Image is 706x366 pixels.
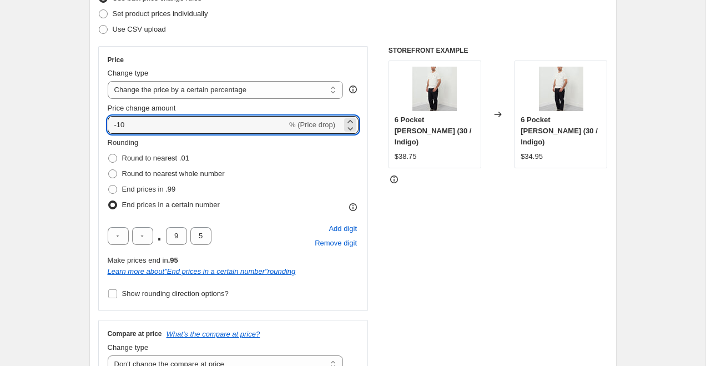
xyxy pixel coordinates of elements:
[329,223,357,234] span: Add digit
[167,330,260,338] button: What's the compare at price?
[168,256,178,264] b: .95
[108,116,287,134] input: -15
[315,238,357,249] span: Remove digit
[289,121,335,129] span: % (Price drop)
[113,9,208,18] span: Set product prices individually
[122,185,176,193] span: End prices in .99
[190,227,211,245] input: ﹡
[108,267,296,275] a: Learn more about"End prices in a certain number"rounding
[412,67,457,111] img: 2015-04-03_Jake_Look_08_32020_18028_80x.jpg
[108,138,139,147] span: Rounding
[108,343,149,352] span: Change type
[521,151,543,162] div: $34.95
[108,56,124,64] h3: Price
[521,116,598,146] span: 6 Pocket [PERSON_NAME] (30 / Indigo)
[122,289,229,298] span: Show rounding direction options?
[395,151,417,162] div: $38.75
[108,227,129,245] input: ﹡
[395,116,472,146] span: 6 Pocket [PERSON_NAME] (30 / Indigo)
[132,227,153,245] input: ﹡
[108,329,162,338] h3: Compare at price
[389,46,608,55] h6: STOREFRONT EXAMPLE
[122,200,220,209] span: End prices in a certain number
[313,236,359,250] button: Remove placeholder
[539,67,583,111] img: 2015-04-03_Jake_Look_08_32020_18028_80x.jpg
[327,222,359,236] button: Add placeholder
[157,227,163,245] span: .
[166,227,187,245] input: ﹡
[108,267,296,275] i: Learn more about " End prices in a certain number " rounding
[113,25,166,33] span: Use CSV upload
[108,69,149,77] span: Change type
[122,154,189,162] span: Round to nearest .01
[122,169,225,178] span: Round to nearest whole number
[108,256,178,264] span: Make prices end in
[347,84,359,95] div: help
[108,104,176,112] span: Price change amount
